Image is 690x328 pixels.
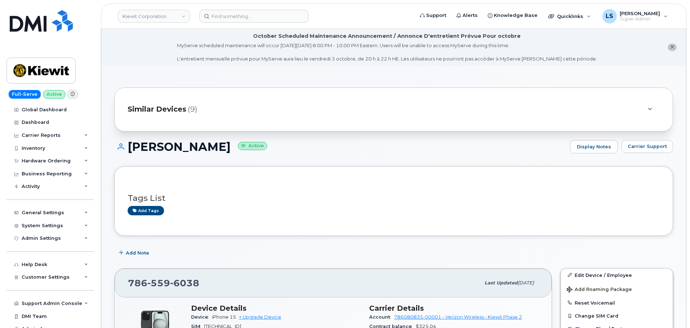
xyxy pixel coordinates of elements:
div: October Scheduled Maintenance Announcement / Annonce D'entretient Prévue Pour octobre [253,32,521,40]
span: Device [191,314,212,320]
span: Add Note [126,250,149,256]
button: Add Roaming Package [561,282,673,296]
button: Change SIM Card [561,309,673,322]
a: + Upgrade Device [239,314,281,320]
h3: Device Details [191,304,361,313]
a: Add tags [128,206,164,215]
h3: Tags List [128,194,660,203]
span: 6038 [170,278,199,288]
button: Reset Voicemail [561,296,673,309]
a: 786080835-00001 - Verizon Wireless - Kiewit Phase 2 [394,314,522,320]
span: Add Roaming Package [567,287,632,293]
span: 786 [128,278,199,288]
a: Edit Device / Employee [561,269,673,282]
span: iPhone 15 [212,314,236,320]
iframe: Messenger Launcher [659,297,685,323]
small: Active [238,142,267,150]
button: Add Note [114,247,155,260]
span: (9) [188,104,197,114]
span: Carrier Support [628,143,667,150]
span: Similar Devices [128,104,186,114]
button: close notification [668,44,677,51]
h3: Carrier Details [369,304,539,313]
span: [DATE] [518,280,534,286]
span: Last updated [485,280,518,286]
span: Account [369,314,394,320]
span: 559 [147,278,170,288]
button: Carrier Support [622,140,673,153]
h1: [PERSON_NAME] [114,140,566,153]
a: Display Notes [570,140,618,154]
div: MyServe scheduled maintenance will occur [DATE][DATE] 8:00 PM - 10:00 PM Eastern. Users will be u... [177,42,597,62]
